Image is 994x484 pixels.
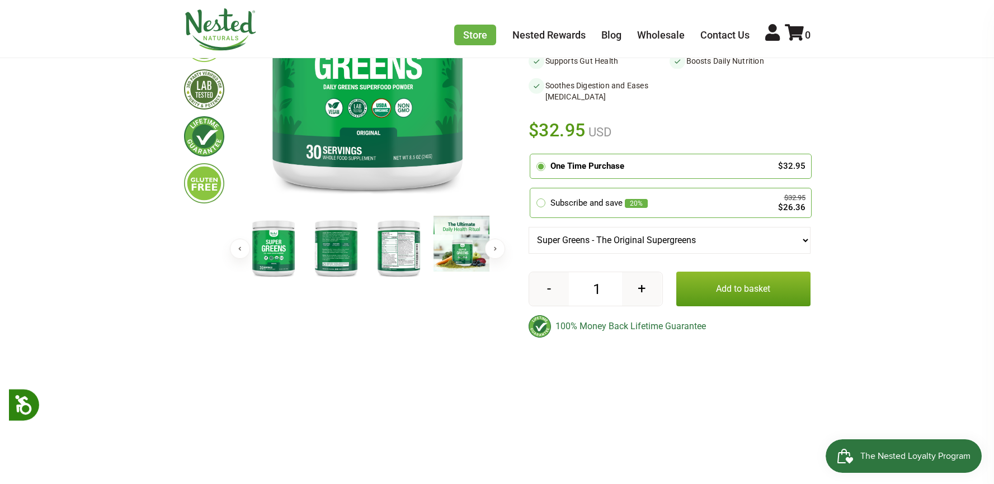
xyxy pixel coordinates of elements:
a: Store [454,25,496,45]
li: Supports Gut Health [529,53,670,69]
button: + [622,272,662,306]
li: Soothes Digestion and Eases [MEDICAL_DATA] [529,78,670,105]
img: Nested Naturals [184,8,257,51]
iframe: Button to open loyalty program pop-up [826,439,983,473]
img: Super Greens - The Original Supergreens [434,216,489,272]
a: Contact Us [700,29,750,41]
img: Super Greens - The Original Supergreens [371,216,427,280]
span: $32.95 [529,118,586,143]
span: USD [586,125,611,139]
button: Add to basket [676,272,811,306]
a: Wholesale [637,29,685,41]
img: Super Greens - The Original Supergreens [308,216,364,280]
button: - [529,272,569,306]
img: lifetimeguarantee [184,116,224,156]
button: Next [485,239,505,259]
div: 100% Money Back Lifetime Guarantee [529,315,811,338]
img: badge-lifetimeguarantee-color.svg [529,315,551,338]
span: 0 [805,29,811,41]
img: glutenfree [184,163,224,203]
img: thirdpartytested [184,69,224,110]
img: Super Greens - The Original Supergreens [246,216,302,280]
a: 0 [785,29,811,41]
button: Previous [230,239,250,259]
a: Blog [601,29,621,41]
li: Boosts Daily Nutrition [670,53,811,69]
a: Nested Rewards [512,29,586,41]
